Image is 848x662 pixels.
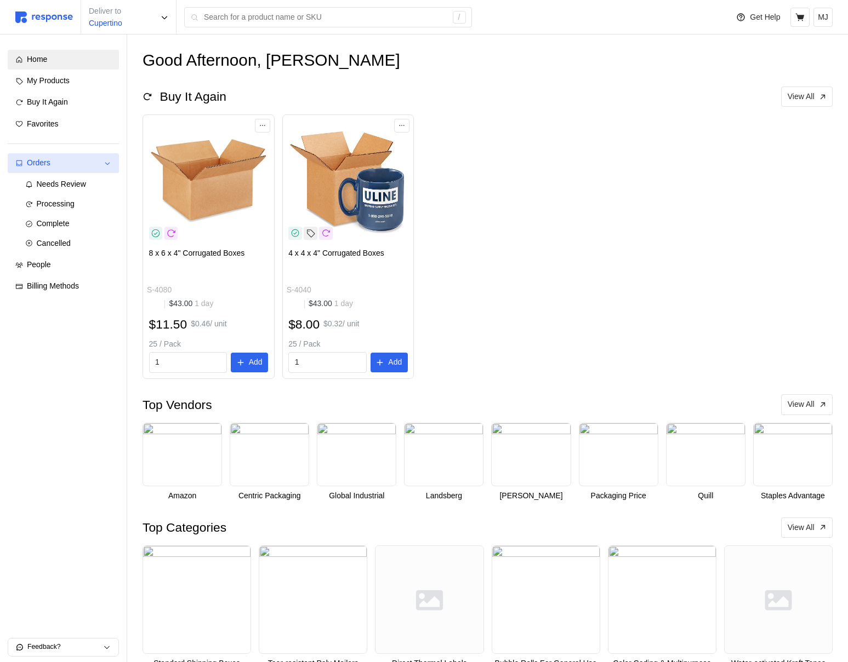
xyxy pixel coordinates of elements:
span: 4 x 4 x 4" Corrugated Boxes [288,249,384,257]
span: People [27,260,51,269]
button: View All [781,87,833,107]
span: Needs Review [37,180,86,188]
p: $43.00 [169,298,213,310]
input: Search for a product name or SKU [204,8,447,27]
p: Amazon [143,490,222,502]
a: Buy It Again [8,93,119,112]
img: b31f3a58-1761-4edb-bd19-c07a33bbabcc.png [404,423,483,486]
p: Add [249,356,263,369]
span: 8 x 6 x 4" Corrugated Boxes [149,249,245,257]
p: MJ [818,11,828,24]
h1: Good Afternoon, [PERSON_NAME] [143,50,400,71]
span: Cancelled [37,239,71,247]
img: svg%3e [375,545,483,654]
a: Home [8,50,119,70]
img: 36DZ11_AS03 [259,545,367,654]
p: S-4040 [287,284,311,296]
span: Complete [37,219,70,228]
a: My Products [8,71,119,91]
img: 0220f4c4-ab07-4c61-8f93-c324ce3b7775.png [666,423,745,486]
img: a10eee3c-05bf-4b75-8fd0-68047755f283.png [143,423,222,486]
p: Get Help [750,11,780,24]
h2: $11.50 [149,316,187,333]
p: Deliver to [89,5,122,18]
a: Needs Review [18,175,119,194]
p: Feedback? [27,642,103,652]
a: People [8,255,119,275]
p: View All [788,522,815,534]
img: svg%3e [724,545,833,654]
img: 1bd73fc4-3616-4f12-9b95-e82dd5ee50ce.png [230,423,309,486]
input: Qty [155,353,221,372]
a: Orders [8,153,119,173]
img: 36DY64_GC01 [492,545,600,654]
img: b3edfc49-2e23-4e55-8feb-1b47f28428ae.png [753,423,833,486]
span: Processing [37,199,75,208]
p: 25 / Pack [149,338,269,350]
a: Cancelled [18,234,119,254]
h2: Top Vendors [143,396,212,413]
button: View All [781,517,833,538]
h2: Buy It Again [160,88,226,105]
p: Add [388,356,402,369]
img: a48cd04f-1024-4325-b9a5-0e8c879ec34a.png [491,423,571,486]
p: Global Industrial [317,490,396,502]
img: S-4040 [288,121,408,240]
p: $0.46 / unit [191,318,226,330]
img: 56af10cb-0702-4cb2-9a6c-a4c31b4668da.png [579,423,658,486]
img: 28d23237-8370-4b9b-9205-a1ea66abb4e8.png [317,423,396,486]
span: Buy It Again [27,97,68,106]
p: Packaging Price [579,490,658,502]
p: Cupertino [89,18,122,30]
button: MJ [813,8,833,27]
a: Processing [18,194,119,214]
a: Favorites [8,114,119,134]
h2: Top Categories [143,519,226,536]
a: Billing Methods [8,277,119,296]
img: 11K599_GC01 [143,545,251,654]
input: Qty [295,353,361,372]
span: Billing Methods [27,281,79,290]
h2: $8.00 [288,316,320,333]
span: 1 day [332,299,353,308]
span: My Products [27,76,70,85]
img: S-4080 [149,121,269,240]
button: Get Help [730,7,787,28]
p: [PERSON_NAME] [491,490,571,502]
p: 25 / Pack [288,338,408,350]
p: $43.00 [309,298,353,310]
a: Complete [18,214,119,234]
p: $0.32 / unit [323,318,359,330]
span: Home [27,55,47,64]
p: S-4080 [147,284,172,296]
span: Favorites [27,119,59,128]
img: svg%3e [15,11,73,23]
button: Feedback? [8,638,118,656]
div: / [453,11,466,24]
span: 1 day [192,299,213,308]
p: Staples Advantage [753,490,833,502]
button: View All [781,394,833,415]
p: View All [788,399,815,411]
img: 104HM7_AS01 [608,545,716,654]
p: View All [788,91,815,103]
button: Add [231,353,268,372]
p: Landsberg [404,490,483,502]
div: Orders [27,157,100,169]
p: Quill [666,490,745,502]
p: Centric Packaging [230,490,309,502]
button: Add [371,353,408,372]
